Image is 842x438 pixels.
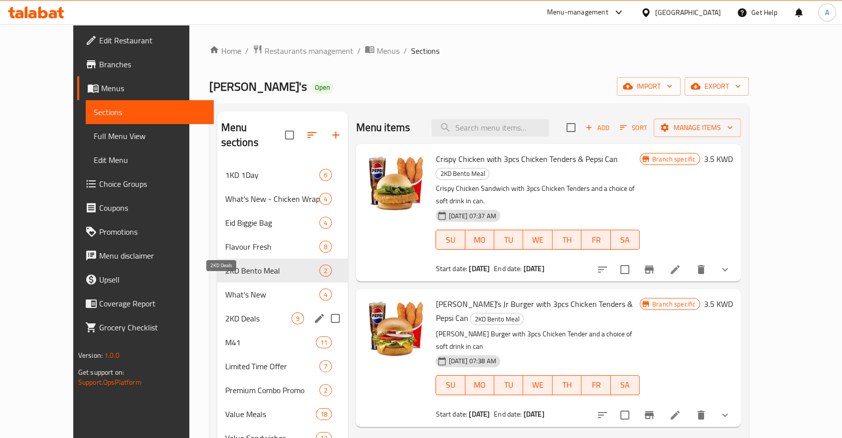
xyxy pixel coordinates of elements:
p: [PERSON_NAME] Burger with 3pcs Chicken Tender and a choice of soft drink in can [435,328,639,353]
a: Upsell [77,268,214,292]
img: Dave's Jr Burger with 3pcs Chicken Tenders & Pepsi Can [364,297,427,361]
span: SU [440,233,461,247]
button: SA [611,375,640,395]
button: FR [581,230,610,250]
span: TH [557,378,577,392]
button: delete [689,258,713,282]
div: items [319,289,332,300]
span: Sort sections [300,123,324,147]
span: End date: [494,262,522,275]
span: WE [527,378,548,392]
button: MO [465,230,494,250]
a: Edit menu item [669,409,681,421]
span: [DATE] 07:37 AM [444,211,500,221]
span: SU [440,378,461,392]
div: items [316,336,332,348]
a: Menus [77,76,214,100]
button: SU [435,375,465,395]
span: 4 [320,290,331,299]
li: / [404,45,407,57]
a: Home [209,45,241,57]
span: SA [615,378,636,392]
span: Sections [94,106,206,118]
div: [GEOGRAPHIC_DATA] [655,7,721,18]
span: Value Meals [225,408,316,420]
div: Limited Time Offer7 [217,354,348,378]
div: What's New4 [217,283,348,306]
span: [DATE] 07:38 AM [444,356,500,366]
span: Menus [101,82,206,94]
span: Menus [377,45,400,57]
nav: breadcrumb [209,44,749,57]
span: 2 [320,266,331,276]
span: M41 [225,336,316,348]
span: Eid Biggie Bag [225,217,320,229]
div: Menu-management [547,6,608,18]
b: [DATE] [469,262,490,275]
span: Get support on: [78,366,124,379]
span: A [825,7,829,18]
button: show more [713,258,737,282]
span: Select section [561,117,581,138]
span: 7 [320,362,331,371]
button: FR [581,375,610,395]
span: 18 [316,410,331,419]
span: Select to update [614,259,635,280]
span: Coupons [99,202,206,214]
button: SU [435,230,465,250]
button: Branch-specific-item [637,258,661,282]
div: Eid Biggie Bag4 [217,211,348,235]
div: 2KD Deals9edit [217,306,348,330]
p: Crispy Chicken Sandwich with 3pcs Chicken Tenders and a choice of soft drink in can. [435,182,639,207]
button: show more [713,403,737,427]
div: items [319,360,332,372]
span: 4 [320,194,331,204]
span: Open [311,83,334,92]
a: Coverage Report [77,292,214,315]
button: Sort [617,120,650,136]
span: 8 [320,242,331,252]
span: 2KD Bento Meal [470,313,523,325]
a: Sections [86,100,214,124]
button: delete [689,403,713,427]
a: Branches [77,52,214,76]
svg: Show Choices [719,264,731,276]
span: Start date: [435,262,467,275]
span: Edit Restaurant [99,34,206,46]
span: Limited Time Offer [225,360,320,372]
span: SA [615,233,636,247]
span: Branch specific [648,154,700,164]
span: Select to update [614,405,635,426]
b: [DATE] [469,408,490,421]
span: Manage items [662,122,733,134]
span: TU [498,233,519,247]
span: [PERSON_NAME]'s [209,75,307,98]
span: Flavour Fresh [225,241,320,253]
h2: Menu items [356,120,410,135]
div: M4111 [217,330,348,354]
div: 2KD Bento Meal2 [217,259,348,283]
span: 2KD Bento Meal [225,265,320,277]
button: Branch-specific-item [637,403,661,427]
button: WE [523,375,552,395]
button: TU [494,375,523,395]
span: Edit Menu [94,154,206,166]
span: Full Menu View [94,130,206,142]
a: Coupons [77,196,214,220]
button: SA [611,230,640,250]
span: TH [557,233,577,247]
div: 2KD Bento Meal [470,313,524,325]
span: What's New - Chicken Wrap [225,193,320,205]
button: edit [312,311,327,326]
span: 2KD Bento Meal [436,168,489,179]
span: 1.0.0 [104,349,120,362]
span: 6 [320,170,331,180]
div: What's New - Chicken Wrap4 [217,187,348,211]
h6: 3.5 KWD [704,152,733,166]
span: Sections [411,45,439,57]
img: Crispy Chicken with 3pcs Chicken Tenders & Pepsi Can [364,152,427,216]
span: Crispy Chicken with 3pcs Chicken Tenders & Pepsi Can [435,151,617,166]
a: Choice Groups [77,172,214,196]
